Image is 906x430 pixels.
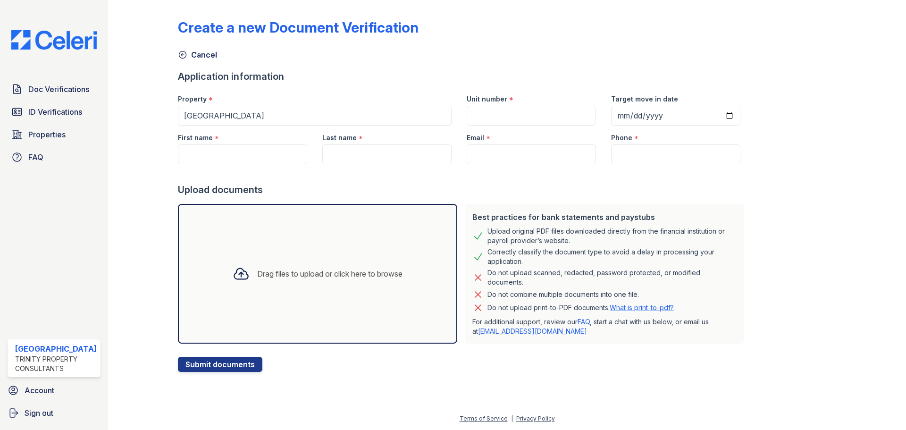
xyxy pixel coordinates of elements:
div: Best practices for bank statements and paystubs [472,211,737,223]
a: Account [4,381,104,400]
label: First name [178,133,213,143]
span: Doc Verifications [28,84,89,95]
label: Phone [611,133,632,143]
a: Sign out [4,404,104,422]
a: [EMAIL_ADDRESS][DOMAIN_NAME] [478,327,587,335]
img: CE_Logo_Blue-a8612792a0a2168367f1c8372b55b34899dd931a85d93a1a3d3e32e68fde9ad4.png [4,30,104,50]
div: Upload original PDF files downloaded directly from the financial institution or payroll provider’... [487,227,737,245]
div: Correctly classify the document type to avoid a delay in processing your application. [487,247,737,266]
label: Email [467,133,484,143]
label: Unit number [467,94,507,104]
a: FAQ [8,148,101,167]
div: Do not combine multiple documents into one file. [487,289,639,300]
div: Upload documents [178,183,748,196]
a: Doc Verifications [8,80,101,99]
div: Application information [178,70,748,83]
div: | [511,415,513,422]
span: ID Verifications [28,106,82,118]
a: ID Verifications [8,102,101,121]
div: [GEOGRAPHIC_DATA] [15,343,97,354]
a: FAQ [578,318,590,326]
div: Create a new Document Verification [178,19,419,36]
a: Properties [8,125,101,144]
a: Terms of Service [460,415,508,422]
a: What is print-to-pdf? [610,304,674,312]
span: Properties [28,129,66,140]
label: Property [178,94,207,104]
p: For additional support, review our , start a chat with us below, or email us at [472,317,737,336]
div: Do not upload scanned, redacted, password protected, or modified documents. [487,268,737,287]
label: Last name [322,133,357,143]
div: Trinity Property Consultants [15,354,97,373]
a: Privacy Policy [516,415,555,422]
a: Cancel [178,49,217,60]
div: Drag files to upload or click here to browse [257,268,403,279]
span: Account [25,385,54,396]
label: Target move in date [611,94,678,104]
button: Submit documents [178,357,262,372]
span: FAQ [28,152,43,163]
p: Do not upload print-to-PDF documents. [487,303,674,312]
span: Sign out [25,407,53,419]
